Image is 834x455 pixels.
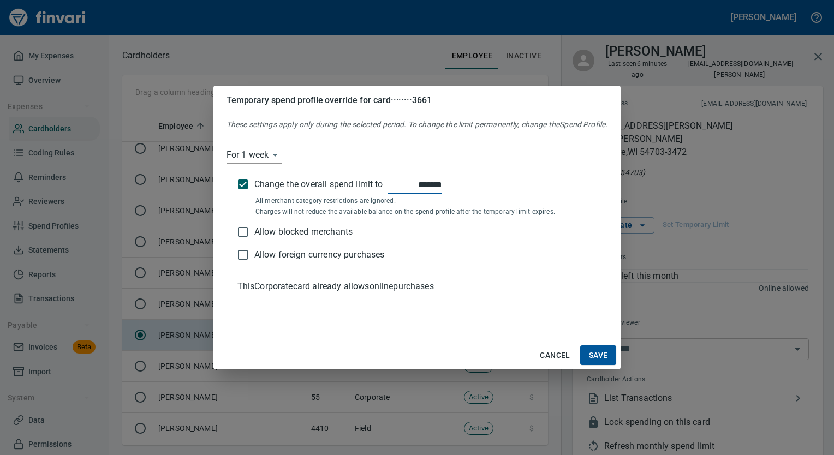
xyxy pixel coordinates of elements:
[227,146,282,164] div: For 1 week
[535,345,574,366] button: Cancel
[255,196,584,207] p: All merchant category restrictions are ignored.
[237,280,597,293] p: This Corporate card already allows online purchases
[227,119,608,130] p: These settings apply only during the selected period. To change the limit permanently, change the...
[540,349,570,362] span: Cancel
[580,345,617,366] button: Save
[255,207,584,218] p: Charges will not reduce the available balance on the spend profile after the temporary limit expi...
[254,248,385,261] p: Allow foreign currency purchases
[254,225,353,238] p: Allow blocked merchants
[227,94,608,106] h5: Temporary spend profile override for card ········3661
[231,246,385,264] label: Transactions in foreign currency will be declined
[254,178,383,191] span: Change the overall spend limit to
[589,349,608,362] span: Save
